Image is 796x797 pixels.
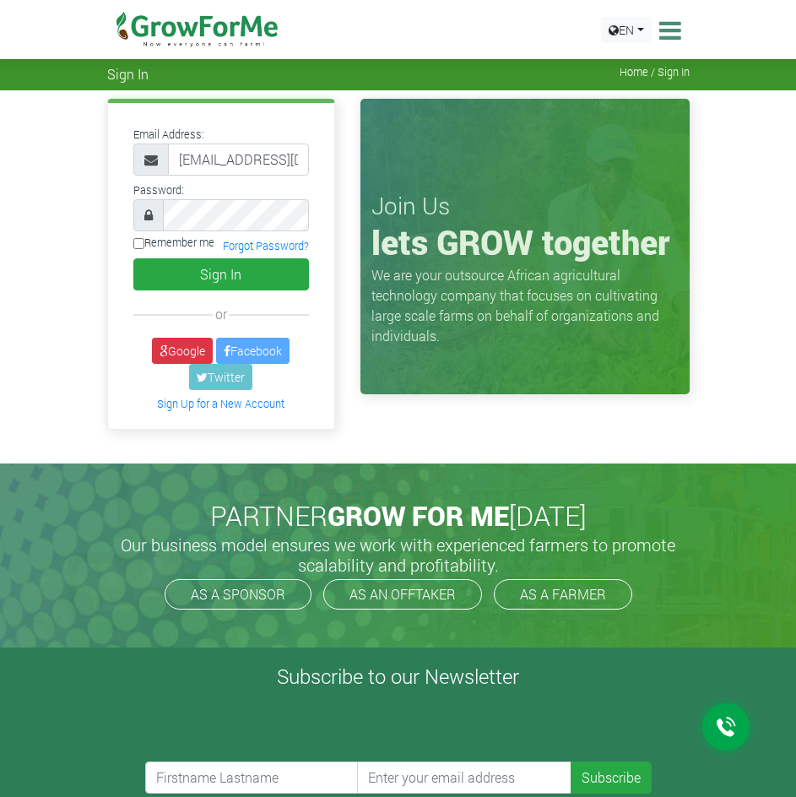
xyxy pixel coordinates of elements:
[323,579,482,610] a: AS AN OFFTAKER
[145,762,360,794] input: Firstname Lastname
[371,192,679,220] h3: Join Us
[152,338,213,364] a: Google
[133,235,214,251] label: Remember me
[165,579,311,610] a: AS A SPONSOR
[111,534,685,575] h5: Our business model ensures we work with experienced farmers to promote scalability and profitabil...
[21,664,775,689] h4: Subscribe to our Newsletter
[133,304,309,324] div: or
[620,66,690,79] span: Home / Sign In
[571,762,652,794] button: Subscribe
[133,127,204,143] label: Email Address:
[145,696,402,762] iframe: reCAPTCHA
[371,222,679,263] h1: lets GROW together
[494,579,632,610] a: AS A FARMER
[157,397,284,410] a: Sign Up for a New Account
[601,17,652,43] a: EN
[114,500,683,532] h2: PARTNER [DATE]
[223,239,309,252] a: Forgot Password?
[328,497,509,534] span: GROW FOR ME
[133,238,144,249] input: Remember me
[168,144,309,176] input: Email Address
[357,762,571,794] input: Enter your email address
[371,265,679,346] p: We are your outsource African agricultural technology company that focuses on cultivating large s...
[107,66,149,82] span: Sign In
[133,258,309,290] button: Sign In
[133,182,184,198] label: Password:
